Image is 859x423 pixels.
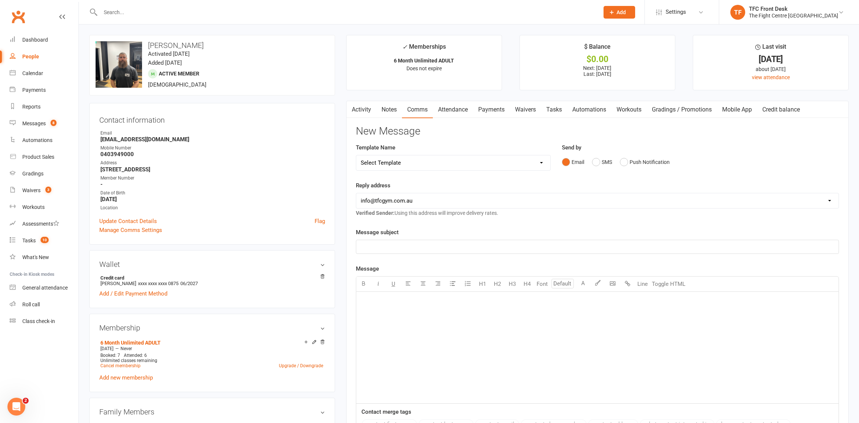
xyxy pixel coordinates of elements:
[10,182,78,199] a: Waivers 3
[100,190,325,197] div: Date of Birth
[10,296,78,313] a: Roll call
[22,204,45,210] div: Workouts
[22,254,49,260] div: What's New
[148,51,190,57] time: Activated [DATE]
[520,277,535,291] button: H4
[22,318,55,324] div: Class check-in
[22,104,41,110] div: Reports
[700,65,842,73] div: about [DATE]
[100,204,325,211] div: Location
[279,363,323,368] a: Upgrade / Downgrade
[99,346,325,352] div: —
[22,301,40,307] div: Roll call
[100,181,325,188] strong: -
[100,175,325,182] div: Member Number
[394,58,454,64] strong: 6 Month Unlimited ADULT
[356,143,395,152] label: Template Name
[22,120,46,126] div: Messages
[755,42,786,55] div: Last visit
[611,101,647,118] a: Workouts
[148,81,206,88] span: [DEMOGRAPHIC_DATA]
[10,82,78,99] a: Payments
[100,196,325,203] strong: [DATE]
[10,165,78,182] a: Gradings
[100,136,325,143] strong: [EMAIL_ADDRESS][DOMAIN_NAME]
[635,277,650,291] button: Line
[98,7,594,17] input: Search...
[22,221,59,227] div: Assessments
[505,277,520,291] button: H3
[124,353,147,358] span: Attended: 6
[527,55,668,63] div: $0.00
[100,151,325,158] strong: 0403949000
[402,101,433,118] a: Comms
[757,101,805,118] a: Credit balance
[10,99,78,115] a: Reports
[356,181,390,190] label: Reply address
[96,41,142,88] img: image1746605042.png
[22,37,48,43] div: Dashboard
[730,5,745,20] div: TF
[10,115,78,132] a: Messages 8
[700,55,842,63] div: [DATE]
[100,166,325,173] strong: [STREET_ADDRESS]
[22,285,68,291] div: General attendance
[576,277,591,291] button: A
[22,171,44,177] div: Gradings
[10,132,78,149] a: Automations
[562,143,581,152] label: Send by
[10,249,78,266] a: What's New
[99,113,325,124] h3: Contact information
[752,74,790,80] a: view attendance
[22,238,36,243] div: Tasks
[148,59,182,66] time: Added [DATE]
[356,126,839,137] h3: New Message
[535,277,550,291] button: Font
[402,42,446,56] div: Memberships
[10,199,78,216] a: Workouts
[100,363,141,368] a: Cancel membership
[490,277,505,291] button: H2
[356,264,379,273] label: Message
[347,101,376,118] a: Activity
[45,187,51,193] span: 3
[392,281,395,287] span: U
[717,101,757,118] a: Mobile App
[406,65,442,71] span: Does not expire
[22,87,46,93] div: Payments
[99,289,167,298] a: Add / Edit Payment Method
[356,228,399,237] label: Message subject
[527,65,668,77] p: Next: [DATE] Last: [DATE]
[567,101,611,118] a: Automations
[120,346,132,351] span: Never
[315,217,325,226] a: Flag
[99,274,325,287] li: [PERSON_NAME]
[10,149,78,165] a: Product Sales
[617,9,626,15] span: Add
[361,407,411,416] label: Contact merge tags
[22,187,41,193] div: Waivers
[180,281,198,286] span: 06/2027
[22,54,39,59] div: People
[666,4,686,20] span: Settings
[650,277,687,291] button: Toggle HTML
[100,358,157,363] span: Unlimited classes remaining
[100,340,161,346] a: 6 Month Unlimited ADULT
[647,101,717,118] a: Gradings / Promotions
[10,216,78,232] a: Assessments
[138,281,178,286] span: xxxx xxxx xxxx 0875
[551,279,574,288] input: Default
[100,130,325,137] div: Email
[100,145,325,152] div: Mobile Number
[356,210,395,216] strong: Verified Sender:
[620,155,670,169] button: Push Notification
[376,101,402,118] a: Notes
[562,155,584,169] button: Email
[10,313,78,330] a: Class kiosk mode
[386,277,401,291] button: U
[475,277,490,291] button: H1
[473,101,510,118] a: Payments
[22,70,43,76] div: Calendar
[749,12,838,19] div: The Fight Centre [GEOGRAPHIC_DATA]
[99,260,325,268] h3: Wallet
